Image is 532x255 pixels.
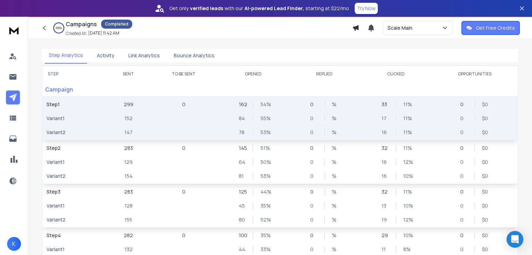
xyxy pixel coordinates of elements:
p: 145 [239,145,246,152]
p: 78 [239,129,246,136]
p: Campaign [42,82,107,96]
p: % [332,246,339,253]
p: 0 [182,145,185,152]
p: 0 [310,232,317,239]
p: 132 [125,246,133,253]
p: 11 % [403,188,410,195]
th: STEP [42,66,107,82]
p: % [332,202,339,209]
th: OPPORTUNITIES [432,66,518,82]
p: 0 [310,246,317,253]
p: 0 [460,145,467,152]
p: 0 [310,173,317,180]
p: Variant 2 [47,173,103,180]
button: Step Analytics [45,48,87,64]
div: Completed [101,20,132,29]
p: 0 [310,159,317,166]
p: 155 [125,216,132,223]
p: $ 0 [482,159,489,166]
p: 147 [125,129,133,136]
p: $ 0 [482,232,489,239]
p: $ 0 [482,101,489,108]
p: $ 0 [482,173,489,180]
p: 19 [382,216,389,223]
button: Bounce Analytics [170,48,219,63]
p: $ 0 [482,202,489,209]
p: % [332,145,339,152]
p: Variant 1 [47,115,103,122]
p: 154 [125,173,133,180]
p: 0 [460,129,467,136]
p: 129 [124,159,133,166]
p: 50 % [260,159,267,166]
p: 0 [460,188,467,195]
th: CLICKED [360,66,432,82]
p: % [332,101,339,108]
p: % [332,232,339,239]
button: Activity [93,48,119,63]
p: 0 [460,173,467,180]
p: % [332,129,339,136]
p: 282 [124,232,133,239]
p: 16 [382,129,389,136]
p: Step 2 [47,145,103,152]
p: 11 [382,246,389,253]
p: 13 [382,202,389,209]
p: 10 % [403,173,410,180]
strong: verified leads [190,5,223,12]
p: Variant 1 [47,246,103,253]
p: 11 % [403,129,410,136]
p: 29 [382,232,389,239]
p: 0 [310,129,317,136]
p: 16 [382,173,389,180]
p: 152 [125,115,133,122]
p: 64 [239,159,246,166]
th: REPLIED [289,66,360,82]
button: K [7,237,21,251]
p: % [332,173,339,180]
p: 100 [239,232,246,239]
p: 12 % [403,216,410,223]
p: 35 % [260,232,267,239]
img: logo [7,24,21,37]
p: 0 [460,246,467,253]
p: $ 0 [482,216,489,223]
p: $ 0 [482,188,489,195]
p: % [332,216,339,223]
p: 11 % [403,145,410,152]
button: Try Now [355,3,378,14]
p: Step 1 [47,101,103,108]
p: 0 [460,115,467,122]
p: 53 % [260,173,267,180]
p: 33 [382,101,389,108]
p: 54 % [260,101,267,108]
p: 32 [382,188,389,195]
p: 12 % [403,159,410,166]
p: 16 [382,159,389,166]
p: 0 [310,145,317,152]
p: 0 [460,202,467,209]
p: Get only with our starting at $22/mo [169,5,349,12]
p: 11 % [403,115,410,122]
th: OPENED [217,66,289,82]
p: $ 0 [482,129,489,136]
p: 10 % [403,232,410,239]
p: 55 % [260,115,267,122]
p: [DATE] 11:42 AM [88,30,119,36]
p: 8 % [403,246,410,253]
p: Created At: [66,31,87,36]
p: Step 3 [47,188,103,195]
p: 0 [182,101,185,108]
p: Try Now [357,5,376,12]
p: 80 [239,216,246,223]
p: $ 0 [482,115,489,122]
p: Scale Main [388,24,415,31]
p: 52 % [260,216,267,223]
p: 44 [239,246,246,253]
p: 0 [182,188,185,195]
p: Variant 1 [47,159,103,166]
p: 128 [125,202,133,209]
p: 10 % [403,202,410,209]
p: Step 4 [47,232,103,239]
